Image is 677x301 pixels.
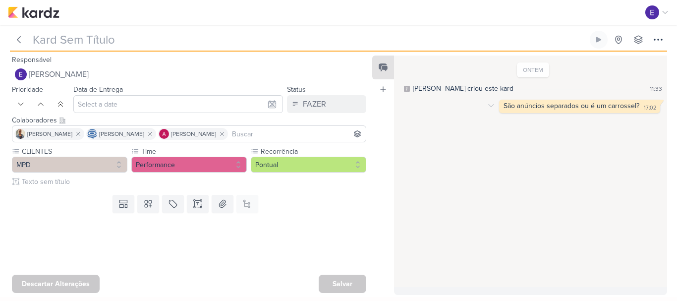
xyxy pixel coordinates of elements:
[12,115,366,125] div: Colaboradores
[287,95,366,113] button: FAZER
[12,56,52,64] label: Responsável
[73,85,123,94] label: Data de Entrega
[595,36,603,44] div: Ligar relógio
[73,95,283,113] input: Select a date
[159,129,169,139] img: Alessandra Gomes
[171,129,216,138] span: [PERSON_NAME]
[27,129,72,138] span: [PERSON_NAME]
[8,6,59,18] img: kardz.app
[131,157,247,173] button: Performance
[644,104,656,112] div: 17:02
[413,83,513,94] div: [PERSON_NAME] criou este kard
[12,85,43,94] label: Prioridade
[15,129,25,139] img: Iara Santos
[15,68,27,80] img: Eduardo Quaresma
[99,129,144,138] span: [PERSON_NAME]
[30,31,588,49] input: Kard Sem Título
[12,157,127,173] button: MPD
[251,157,366,173] button: Pontual
[12,65,366,83] button: [PERSON_NAME]
[504,102,639,110] div: São anúncios separados ou é um carrossel?
[21,146,127,157] label: CLIENTES
[303,98,326,110] div: FAZER
[20,177,366,187] input: Texto sem título
[140,146,247,157] label: Time
[645,5,659,19] img: Eduardo Quaresma
[29,68,89,80] span: [PERSON_NAME]
[287,85,306,94] label: Status
[260,146,366,157] label: Recorrência
[230,128,364,140] input: Buscar
[87,129,97,139] img: Caroline Traven De Andrade
[650,84,662,93] div: 11:33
